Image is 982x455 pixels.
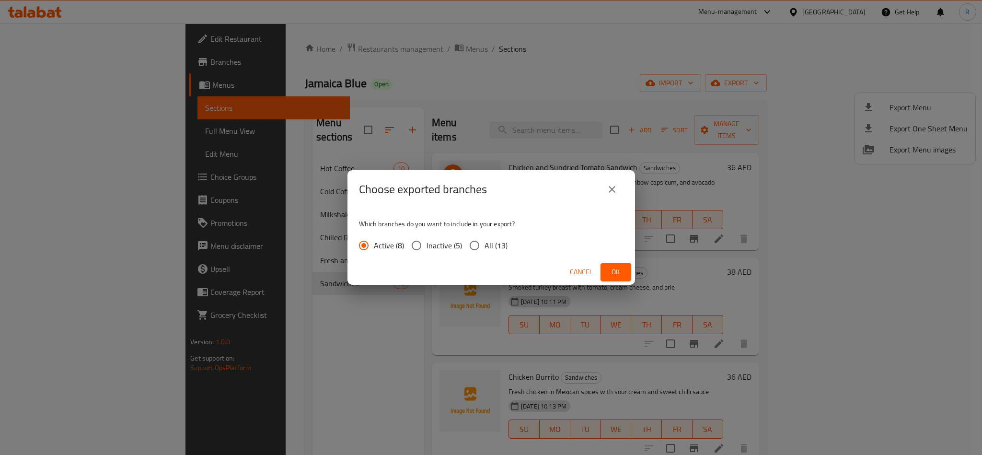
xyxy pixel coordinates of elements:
h2: Choose exported branches [359,182,487,197]
button: close [601,178,624,201]
span: Ok [608,266,624,278]
span: Cancel [570,266,593,278]
span: Inactive (5) [427,240,462,251]
p: Which branches do you want to include in your export? [359,219,624,229]
span: Active (8) [374,240,404,251]
button: Cancel [566,263,597,281]
button: Ok [601,263,631,281]
span: All (13) [485,240,508,251]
